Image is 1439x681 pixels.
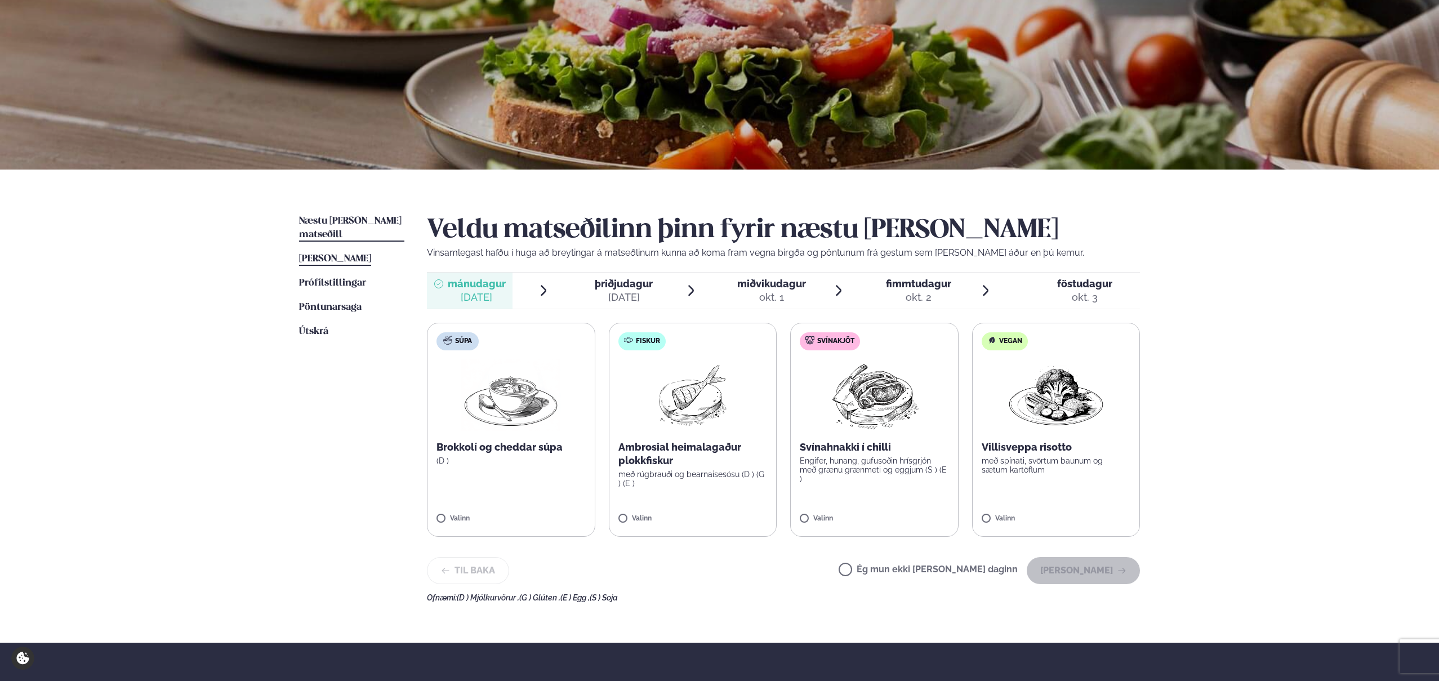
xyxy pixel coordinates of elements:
span: Prófílstillingar [299,278,366,288]
a: Útskrá [299,325,328,339]
p: Brokkolí og cheddar súpa [436,440,586,454]
span: mánudagur [448,278,506,290]
span: (E ) Egg , [560,593,590,602]
div: Ofnæmi: [427,593,1140,602]
span: (G ) Glúten , [519,593,560,602]
img: fish.svg [624,336,633,345]
span: fimmtudagur [886,278,951,290]
div: [DATE] [595,291,653,304]
p: með rúgbrauði og bearnaisesósu (D ) (G ) (E ) [618,470,768,488]
span: [PERSON_NAME] [299,254,371,264]
span: Súpa [455,337,472,346]
p: Svínahnakki í chilli [800,440,949,454]
div: [DATE] [448,291,506,304]
p: Vinsamlegast hafðu í huga að breytingar á matseðlinum kunna að koma fram vegna birgða og pöntunum... [427,246,1140,260]
button: Til baka [427,557,509,584]
img: Pork-Meat.png [825,359,924,431]
p: Villisveppa risotto [982,440,1131,454]
div: okt. 2 [886,291,951,304]
a: [PERSON_NAME] [299,252,371,266]
span: Næstu [PERSON_NAME] matseðill [299,216,402,239]
img: fish.png [657,359,729,431]
div: okt. 3 [1057,291,1112,304]
img: Vegan.png [1006,359,1106,431]
span: Pöntunarsaga [299,302,362,312]
div: okt. 1 [737,291,806,304]
span: (S ) Soja [590,593,618,602]
img: pork.svg [805,336,814,345]
img: soup.svg [443,336,452,345]
a: Prófílstillingar [299,277,366,290]
a: Pöntunarsaga [299,301,362,314]
span: miðvikudagur [737,278,806,290]
span: Fiskur [636,337,660,346]
span: þriðjudagur [595,278,653,290]
span: (D ) Mjólkurvörur , [457,593,519,602]
a: Næstu [PERSON_NAME] matseðill [299,215,404,242]
p: með spínati, svörtum baunum og sætum kartöflum [982,456,1131,474]
p: Engifer, hunang, gufusoðin hrísgrjón með grænu grænmeti og eggjum (S ) (E ) [800,456,949,483]
p: (D ) [436,456,586,465]
button: [PERSON_NAME] [1027,557,1140,584]
img: Soup.png [461,359,560,431]
span: föstudagur [1057,278,1112,290]
span: Svínakjöt [817,337,854,346]
p: Ambrosial heimalagaður plokkfiskur [618,440,768,468]
h2: Veldu matseðilinn þinn fyrir næstu [PERSON_NAME] [427,215,1140,246]
img: Vegan.svg [987,336,996,345]
span: Vegan [999,337,1022,346]
a: Cookie settings [11,647,34,670]
span: Útskrá [299,327,328,336]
